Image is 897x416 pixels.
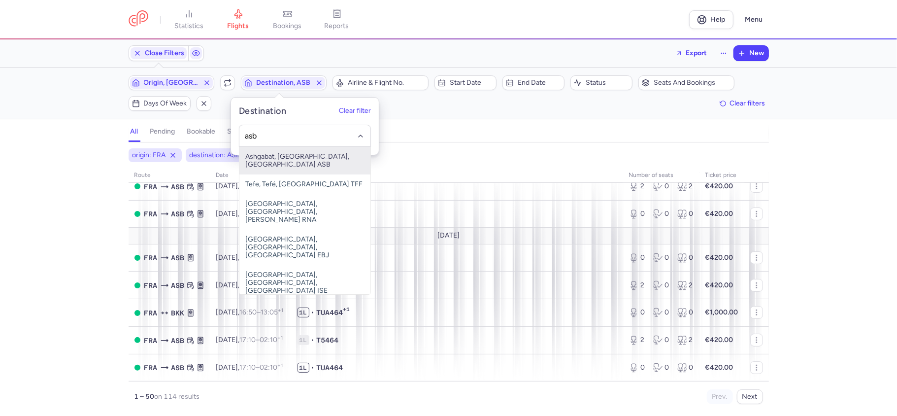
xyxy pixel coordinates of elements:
[629,209,645,219] div: 0
[677,209,694,219] div: 0
[278,307,284,313] sup: +1
[240,336,256,344] time: 17:10
[298,363,309,373] span: 1L
[317,308,343,317] span: TUA464
[298,308,309,317] span: 1L
[216,253,286,262] span: [DATE],
[260,363,283,372] time: 02:10
[144,280,158,291] span: Frankfurt International Airport, Frankfurt am Main, Germany
[653,363,669,373] div: 0
[677,363,694,373] div: 0
[144,252,158,263] span: Frankfurt International Airport, Frankfurt am Main, Germany
[278,335,283,341] sup: +1
[171,208,185,219] span: Ashgabat, Ashgabat, Turkmenistan
[171,335,185,346] span: Ashgabat, Ashgabat, Turkmenistan
[240,363,256,372] time: 17:10
[240,308,284,316] span: –
[707,389,733,404] button: Prev.
[228,22,249,31] span: flights
[339,107,371,115] button: Clear filter
[586,79,629,87] span: Status
[134,211,140,217] span: OPEN
[171,362,185,373] span: Ashgabat, Ashgabat, Turkmenistan
[653,181,669,191] div: 0
[216,336,283,344] span: [DATE],
[216,281,286,289] span: [DATE],
[705,209,733,218] strong: €420.00
[171,252,185,263] span: Ashgabat, Ashgabat, Turkmenistan
[239,194,370,230] span: [GEOGRAPHIC_DATA], [GEOGRAPHIC_DATA], [PERSON_NAME] RNA
[677,280,694,290] div: 2
[699,168,744,183] th: Ticket price
[134,255,140,261] span: OPEN
[150,127,175,136] h4: pending
[677,335,694,345] div: 2
[134,337,140,343] span: OPEN
[348,79,425,87] span: Airline & Flight No.
[653,280,669,290] div: 0
[311,335,315,345] span: •
[216,308,284,316] span: [DATE],
[273,22,302,31] span: bookings
[677,181,694,191] div: 2
[240,363,283,372] span: –
[298,335,309,345] span: 1L
[734,46,768,61] button: New
[263,9,312,31] a: bookings
[214,9,263,31] a: flights
[216,182,283,190] span: [DATE],
[705,336,733,344] strong: €420.00
[187,127,216,136] h4: bookable
[629,363,645,373] div: 0
[144,308,158,318] span: Frankfurt International Airport, Frankfurt am Main, Germany
[705,281,733,289] strong: €420.00
[171,280,185,291] span: Ashgabat, Ashgabat, Turkmenistan
[653,253,669,263] div: 0
[165,9,214,31] a: statistics
[260,336,283,344] time: 02:10
[450,79,493,87] span: Start date
[311,308,315,317] span: •
[705,253,733,262] strong: €420.00
[144,335,158,346] span: Frankfurt International Airport, Frankfurt am Main, Germany
[739,10,769,29] button: Menu
[240,336,283,344] span: –
[240,308,257,316] time: 16:50
[155,392,200,401] span: on 114 results
[244,130,365,141] input: -searchbox
[311,363,315,373] span: •
[144,208,158,219] span: Frankfurt International Airport, Frankfurt am Main, Germany
[705,182,733,190] strong: €420.00
[705,308,738,316] strong: €1,000.00
[190,150,241,160] span: destination: ASB
[144,181,158,192] span: Frankfurt International Airport, Frankfurt am Main, Germany
[129,168,210,183] th: route
[343,306,350,316] span: +1
[129,46,188,61] button: Close Filters
[129,10,148,29] a: CitizenPlane red outlined logo
[705,363,733,372] strong: €420.00
[629,253,645,263] div: 0
[129,75,214,90] button: Origin, [GEOGRAPHIC_DATA]
[174,22,203,31] span: statistics
[131,127,138,136] h4: all
[434,75,497,90] button: Start date
[730,100,765,107] span: Clear filters
[241,75,327,90] button: Destination, ASB
[677,308,694,317] div: 0
[737,389,763,404] button: Next
[133,150,166,160] span: origin: FRA
[216,209,283,218] span: [DATE],
[653,308,669,317] div: 0
[129,96,191,111] button: Days of week
[686,49,707,57] span: Export
[134,310,140,316] span: OPEN
[134,183,140,189] span: OPEN
[570,75,632,90] button: Status
[134,365,140,371] span: OPEN
[332,75,429,90] button: Airline & Flight No.
[629,181,645,191] div: 2
[502,75,565,90] button: End date
[216,363,283,372] span: [DATE],
[292,168,623,183] th: Flight number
